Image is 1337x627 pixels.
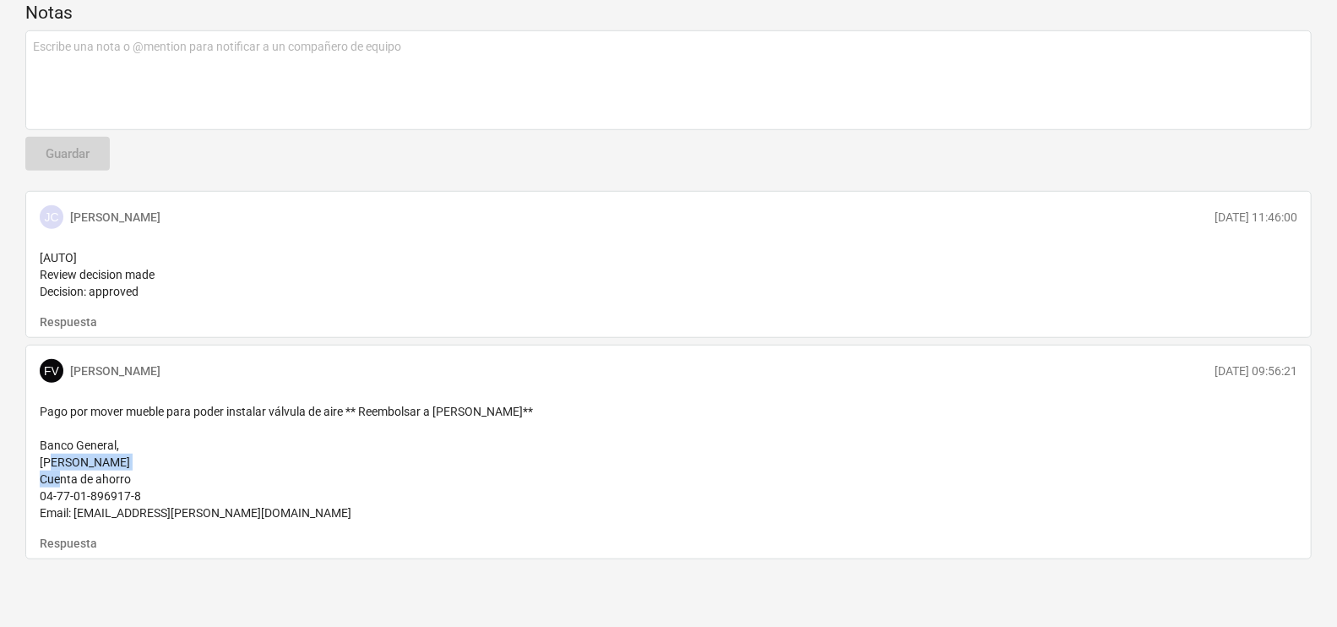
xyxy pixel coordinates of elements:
button: Respuesta [40,535,97,552]
span: Pago por mover mueble para poder instalar válvula de aire ** Reembolsar a [PERSON_NAME]** Banco G... [40,405,533,520]
iframe: Chat Widget [1253,546,1337,627]
div: Widget de chat [1253,546,1337,627]
p: [PERSON_NAME] [70,209,160,226]
span: [AUTO] Review decision made Decision: approved [40,251,155,298]
p: [DATE] 11:46:00 [1215,209,1297,226]
p: [DATE] 09:56:21 [1215,363,1297,379]
p: Notas [25,2,1312,25]
span: FV [44,364,59,378]
p: [PERSON_NAME] [70,363,160,379]
button: Respuesta [40,313,97,330]
div: Javier Cattan [40,205,63,229]
span: JC [44,210,58,224]
div: Fernando Vanegas [40,359,63,383]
